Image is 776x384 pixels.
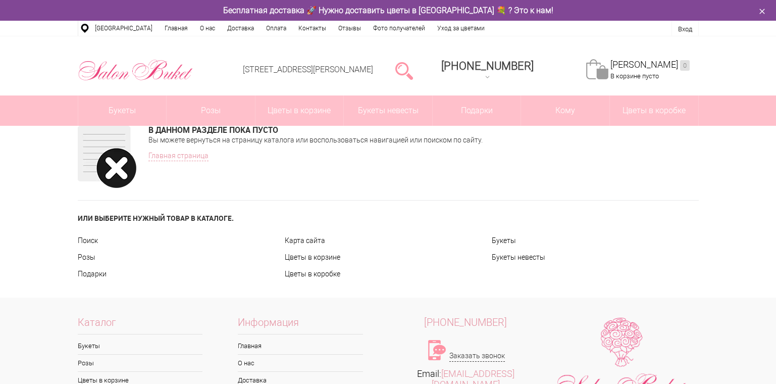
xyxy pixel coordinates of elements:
span: Каталог [78,317,203,334]
a: Розы [167,95,255,126]
ins: 0 [680,60,690,71]
img: В данном разделе пока пусто [78,126,136,188]
a: Вход [678,25,692,33]
a: Доставка [221,21,260,36]
a: [PERSON_NAME] [610,59,690,71]
a: Розы [78,253,95,261]
img: Цветы Нижний Новгород [78,57,193,83]
a: Карта сайта [285,236,325,245]
a: Цветы в корзине [285,253,340,261]
a: Отзывы [332,21,367,36]
a: Розы [78,355,203,371]
span: В корзине пусто [610,72,659,80]
a: Цветы в коробке [610,95,698,126]
a: [GEOGRAPHIC_DATA] [89,21,159,36]
a: Поиск [78,236,98,245]
a: Букеты невесты [492,253,545,261]
span: [PHONE_NUMBER] [424,316,507,328]
div: Или выберите нужный товар в каталоге. [78,213,699,223]
span: Кому [521,95,609,126]
a: Главная [159,21,194,36]
a: О нас [194,21,221,36]
a: Оплата [260,21,292,36]
div: Бесплатная доставка 🚀 Нужно доставить цветы в [GEOGRAPHIC_DATA] 💐 ? Это к нам! [70,5,706,16]
a: [STREET_ADDRESS][PERSON_NAME] [243,65,373,74]
a: О нас [238,355,363,371]
a: Букеты невесты [344,95,432,126]
a: Букеты [78,338,203,354]
a: [PHONE_NUMBER] [388,317,544,328]
a: Фото получателей [367,21,431,36]
a: Главная страница [148,152,209,161]
h3: В данном разделе пока пусто [78,126,699,135]
span: [PHONE_NUMBER] [441,60,534,72]
a: Подарки [433,95,521,126]
span: Информация [238,317,363,334]
a: [PHONE_NUMBER] [435,56,540,85]
a: Главная [238,338,363,354]
a: Уход за цветами [431,21,491,36]
a: Контакты [292,21,332,36]
a: Букеты [78,95,167,126]
a: Букеты [492,236,516,245]
a: Цветы в корзине [255,95,344,126]
a: Подарки [78,270,107,278]
a: Заказать звонок [449,351,505,362]
p: Вы можете вернуться на страницу каталога или воспользоваться навигацией или поиском по сайту. [78,135,699,146]
a: Цветы в коробке [285,270,340,278]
